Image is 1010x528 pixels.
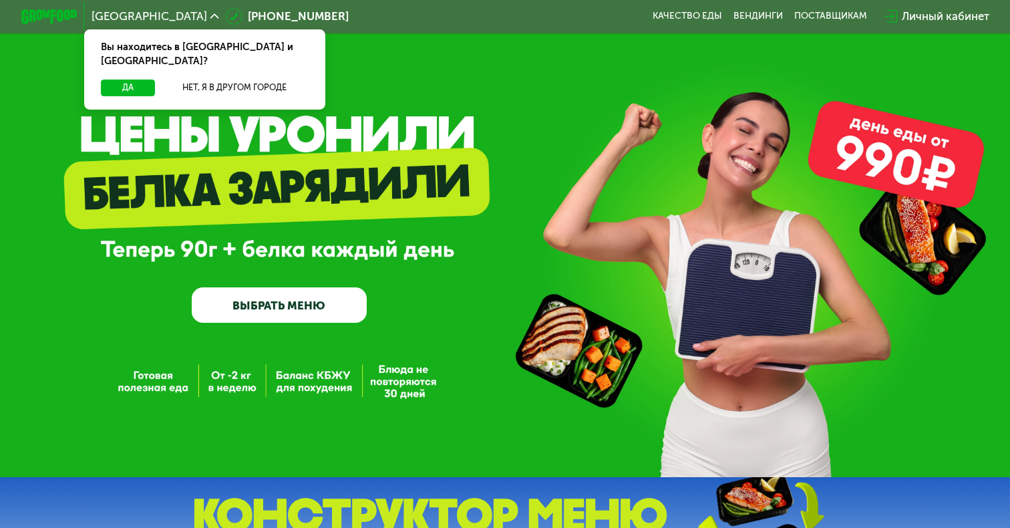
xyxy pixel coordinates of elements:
a: Качество еды [653,11,722,22]
span: [GEOGRAPHIC_DATA] [92,11,207,22]
div: Личный кабинет [902,8,989,25]
div: поставщикам [794,11,867,22]
a: ВЫБРАТЬ МЕНЮ [192,287,366,322]
button: Нет, я в другом городе [161,80,309,96]
div: Вы находитесь в [GEOGRAPHIC_DATA] и [GEOGRAPHIC_DATA]? [84,29,325,80]
a: [PHONE_NUMBER] [226,8,349,25]
a: Вендинги [733,11,783,22]
button: Да [101,80,155,96]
